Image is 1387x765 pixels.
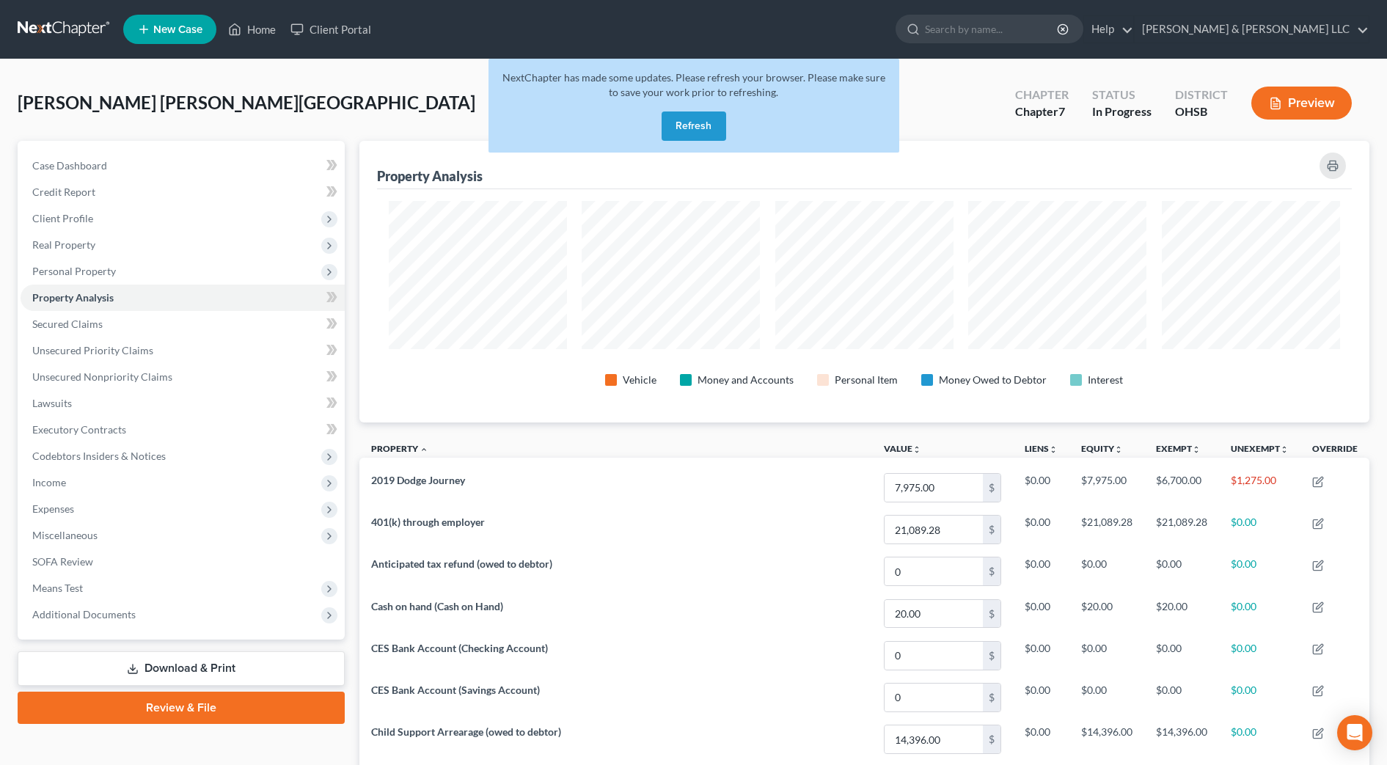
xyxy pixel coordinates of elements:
[21,285,345,311] a: Property Analysis
[1251,87,1352,120] button: Preview
[32,555,93,568] span: SOFA Review
[1219,718,1300,760] td: $0.00
[1144,509,1219,551] td: $21,089.28
[32,608,136,621] span: Additional Documents
[662,111,726,141] button: Refresh
[1081,443,1123,454] a: Equityunfold_more
[884,443,921,454] a: Valueunfold_more
[1025,443,1058,454] a: Liensunfold_more
[1015,103,1069,120] div: Chapter
[1219,634,1300,676] td: $0.00
[21,417,345,443] a: Executory Contracts
[1084,16,1133,43] a: Help
[1144,551,1219,593] td: $0.00
[835,373,898,387] div: Personal Item
[1013,634,1069,676] td: $0.00
[1337,715,1372,750] div: Open Intercom Messenger
[377,167,483,185] div: Property Analysis
[983,516,1000,543] div: $
[32,212,93,224] span: Client Profile
[32,450,166,462] span: Codebtors Insiders & Notices
[1058,104,1065,118] span: 7
[1013,593,1069,634] td: $0.00
[1280,445,1289,454] i: unfold_more
[18,692,345,724] a: Review & File
[925,15,1059,43] input: Search by name...
[283,16,378,43] a: Client Portal
[1092,103,1152,120] div: In Progress
[698,373,794,387] div: Money and Accounts
[983,557,1000,585] div: $
[21,311,345,337] a: Secured Claims
[32,291,114,304] span: Property Analysis
[1144,593,1219,634] td: $20.00
[1219,593,1300,634] td: $0.00
[371,600,503,612] span: Cash on hand (Cash on Hand)
[32,476,66,488] span: Income
[371,642,548,654] span: CES Bank Account (Checking Account)
[939,373,1047,387] div: Money Owed to Debtor
[1144,718,1219,760] td: $14,396.00
[1049,445,1058,454] i: unfold_more
[21,364,345,390] a: Unsecured Nonpriority Claims
[21,153,345,179] a: Case Dashboard
[1069,676,1144,718] td: $0.00
[1231,443,1289,454] a: Unexemptunfold_more
[18,651,345,686] a: Download & Print
[1219,509,1300,551] td: $0.00
[885,684,983,711] input: 0.00
[371,725,561,738] span: Child Support Arrearage (owed to debtor)
[885,474,983,502] input: 0.00
[1219,676,1300,718] td: $0.00
[153,24,202,35] span: New Case
[983,725,1000,753] div: $
[1013,676,1069,718] td: $0.00
[1300,434,1369,467] th: Override
[1114,445,1123,454] i: unfold_more
[32,318,103,330] span: Secured Claims
[1219,551,1300,593] td: $0.00
[32,529,98,541] span: Miscellaneous
[1156,443,1201,454] a: Exemptunfold_more
[885,557,983,585] input: 0.00
[32,159,107,172] span: Case Dashboard
[885,725,983,753] input: 0.00
[912,445,921,454] i: unfold_more
[1088,373,1123,387] div: Interest
[1092,87,1152,103] div: Status
[1069,634,1144,676] td: $0.00
[1015,87,1069,103] div: Chapter
[371,557,552,570] span: Anticipated tax refund (owed to debtor)
[1192,445,1201,454] i: unfold_more
[1144,676,1219,718] td: $0.00
[18,92,475,113] span: [PERSON_NAME] [PERSON_NAME][GEOGRAPHIC_DATA]
[32,423,126,436] span: Executory Contracts
[1013,509,1069,551] td: $0.00
[983,642,1000,670] div: $
[1135,16,1369,43] a: [PERSON_NAME] & [PERSON_NAME] LLC
[1144,634,1219,676] td: $0.00
[1069,718,1144,760] td: $14,396.00
[1069,551,1144,593] td: $0.00
[221,16,283,43] a: Home
[1013,466,1069,508] td: $0.00
[21,549,345,575] a: SOFA Review
[371,516,485,528] span: 401(k) through employer
[32,370,172,383] span: Unsecured Nonpriority Claims
[32,344,153,356] span: Unsecured Priority Claims
[1069,466,1144,508] td: $7,975.00
[1219,466,1300,508] td: $1,275.00
[371,684,540,696] span: CES Bank Account (Savings Account)
[1175,103,1228,120] div: OHSB
[983,684,1000,711] div: $
[1069,593,1144,634] td: $20.00
[32,238,95,251] span: Real Property
[885,642,983,670] input: 0.00
[623,373,656,387] div: Vehicle
[1144,466,1219,508] td: $6,700.00
[32,397,72,409] span: Lawsuits
[1013,551,1069,593] td: $0.00
[983,600,1000,628] div: $
[21,179,345,205] a: Credit Report
[371,443,428,454] a: Property expand_less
